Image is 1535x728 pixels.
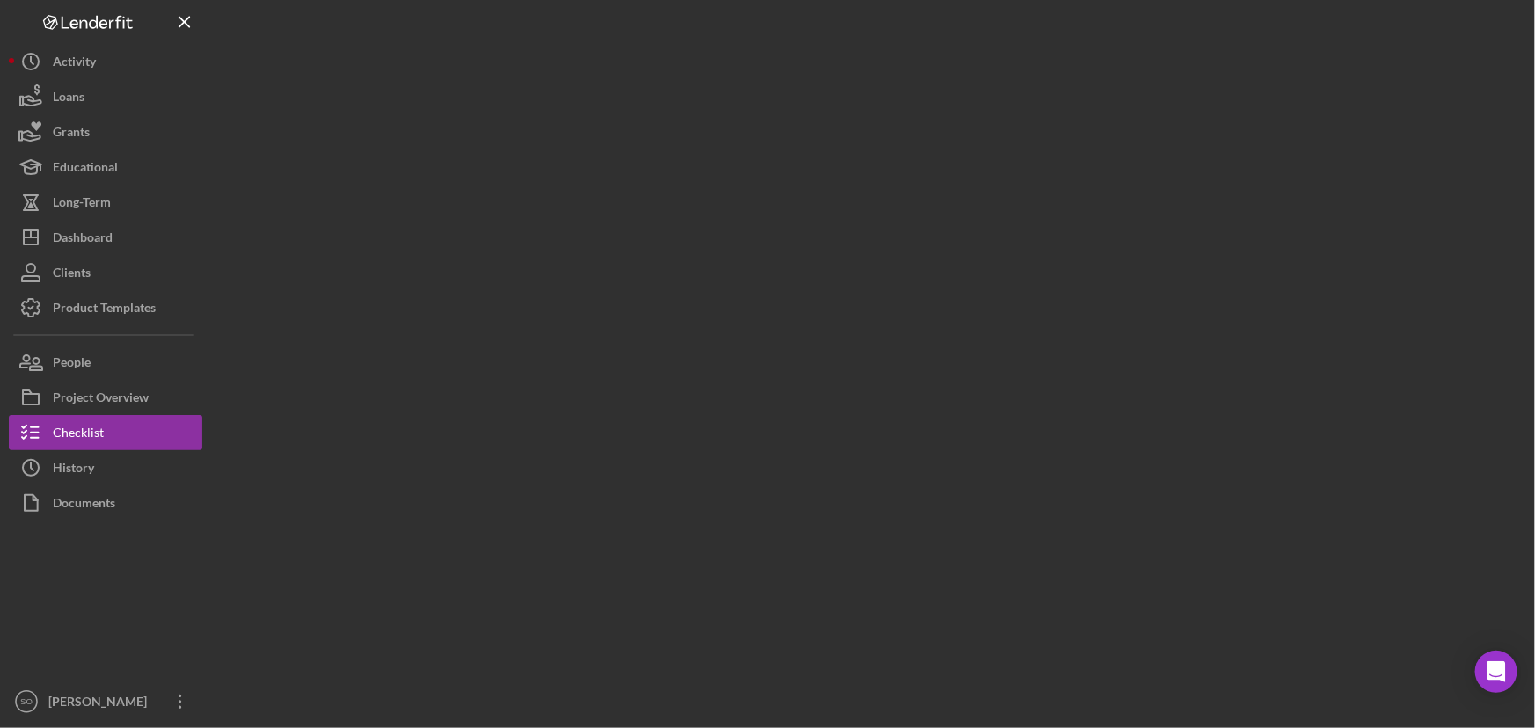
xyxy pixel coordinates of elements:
button: Long-Term [9,185,202,220]
button: Dashboard [9,220,202,255]
div: Long-Term [53,185,111,224]
button: Product Templates [9,290,202,325]
div: History [53,450,94,490]
button: People [9,345,202,380]
div: [PERSON_NAME] [44,684,158,724]
div: People [53,345,91,384]
div: Open Intercom Messenger [1475,651,1517,693]
div: Loans [53,79,84,119]
text: SO [20,697,33,707]
div: Clients [53,255,91,295]
button: Activity [9,44,202,79]
button: Clients [9,255,202,290]
button: Checklist [9,415,202,450]
button: Educational [9,149,202,185]
button: Loans [9,79,202,114]
div: Educational [53,149,118,189]
button: SO[PERSON_NAME] [9,684,202,719]
div: Grants [53,114,90,154]
div: Documents [53,485,115,525]
div: Project Overview [53,380,149,419]
button: Project Overview [9,380,202,415]
div: Dashboard [53,220,113,259]
button: Documents [9,485,202,521]
div: Checklist [53,415,104,455]
button: History [9,450,202,485]
button: Grants [9,114,202,149]
div: Product Templates [53,290,156,330]
div: Activity [53,44,96,84]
